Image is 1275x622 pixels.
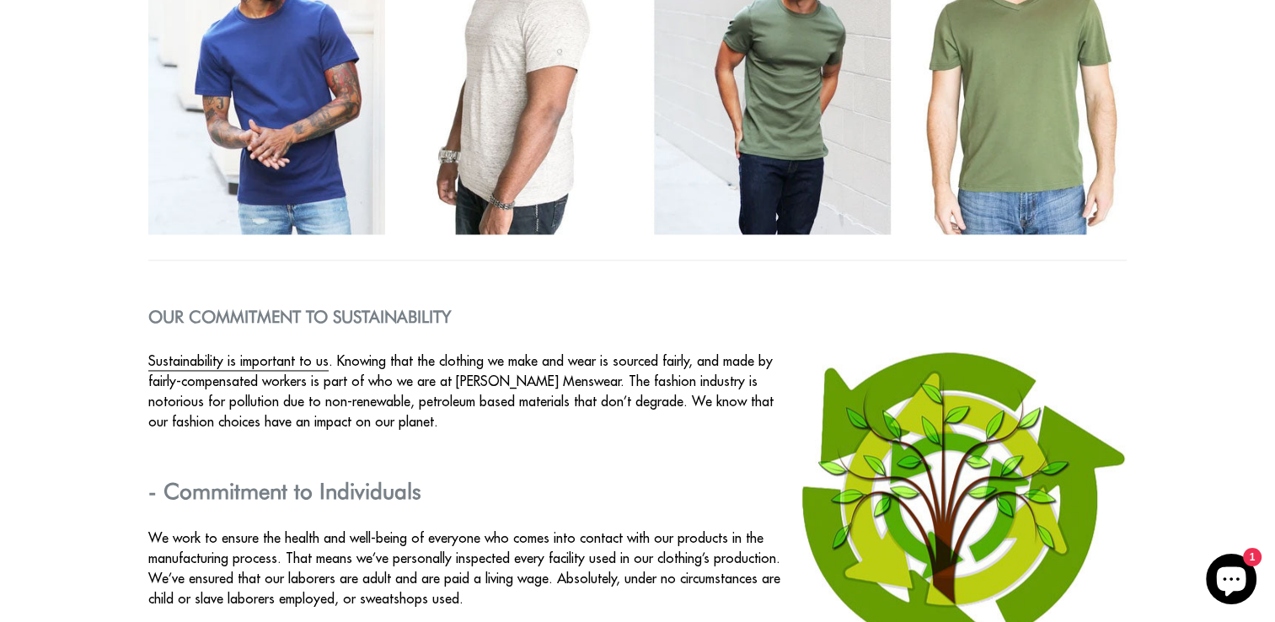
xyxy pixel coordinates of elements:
[148,528,1128,609] p: We work to ensure the health and well-being of everyone who comes into contact with our products ...
[148,307,1128,327] h2: Our Commitment to Sustainability
[148,478,1128,504] h3: - Commitment to Individuals
[1201,554,1262,609] inbox-online-store-chat: Shopify online store chat
[148,351,1128,432] p: . Knowing that the clothing we make and wear is sourced fairly, and made by fairly-compensated wo...
[148,352,329,371] a: Sustainability is important to us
